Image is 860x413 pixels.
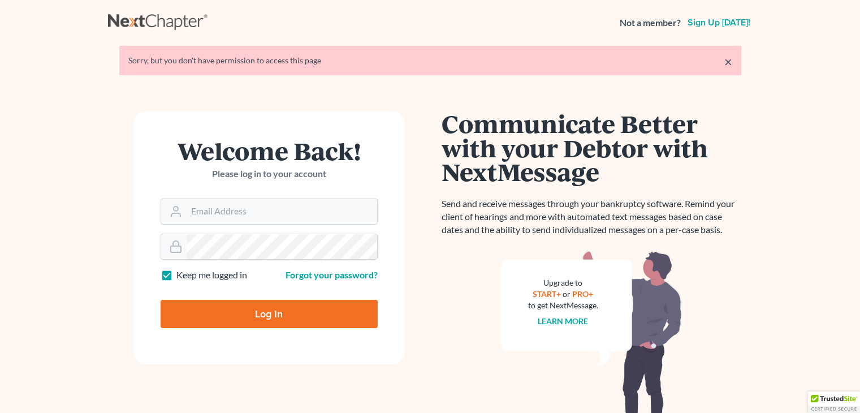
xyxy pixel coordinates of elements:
a: START+ [533,289,561,299]
input: Log In [161,300,378,328]
h1: Welcome Back! [161,139,378,163]
a: Forgot your password? [286,269,378,280]
p: Send and receive messages through your bankruptcy software. Remind your client of hearings and mo... [442,197,741,236]
input: Email Address [187,199,377,224]
label: Keep me logged in [176,269,247,282]
div: Sorry, but you don't have permission to access this page [128,55,732,66]
div: Upgrade to [528,277,598,289]
a: Learn more [538,316,588,326]
h1: Communicate Better with your Debtor with NextMessage [442,111,741,184]
div: TrustedSite Certified [808,392,860,413]
strong: Not a member? [620,16,681,29]
a: × [724,55,732,68]
a: Sign up [DATE]! [685,18,753,27]
div: to get NextMessage. [528,300,598,311]
span: or [563,289,571,299]
p: Please log in to your account [161,167,378,180]
a: PRO+ [572,289,593,299]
